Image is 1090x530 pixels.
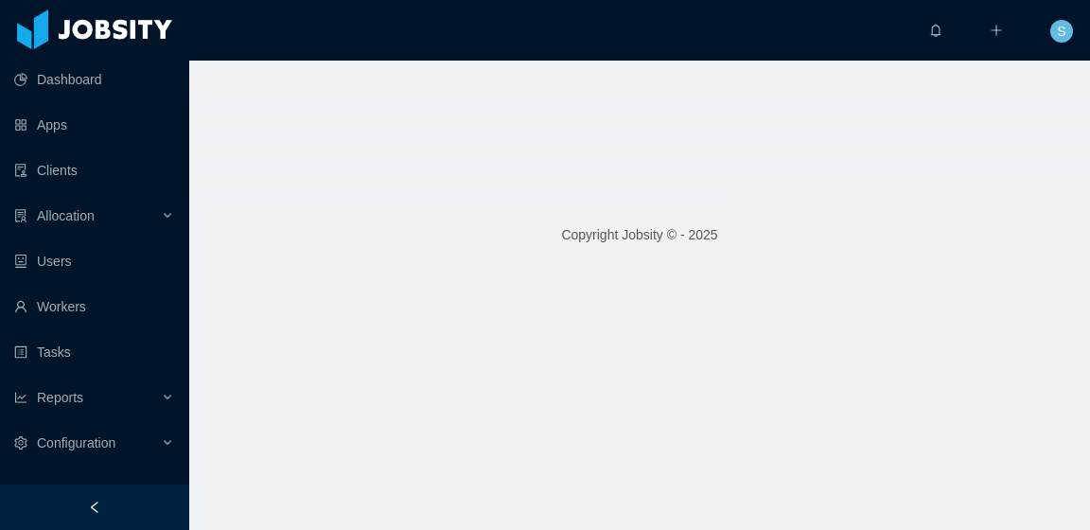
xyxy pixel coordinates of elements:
span: S [1057,20,1065,43]
a: icon: auditClients [14,151,174,189]
span: Reports [37,390,83,405]
i: icon: setting [14,436,27,450]
sup: 0 [942,14,961,33]
i: icon: plus [990,24,1003,37]
a: icon: profileTasks [14,333,174,371]
i: icon: bell [929,24,942,37]
i: icon: line-chart [14,391,27,404]
a: icon: appstoreApps [14,106,174,144]
a: icon: pie-chartDashboard [14,61,174,98]
span: Allocation [37,208,95,223]
footer: Copyright Jobsity © - 2025 [189,203,1090,268]
span: Configuration [37,435,115,450]
a: icon: robotUsers [14,242,174,280]
a: icon: userWorkers [14,288,174,326]
i: icon: solution [14,209,27,222]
